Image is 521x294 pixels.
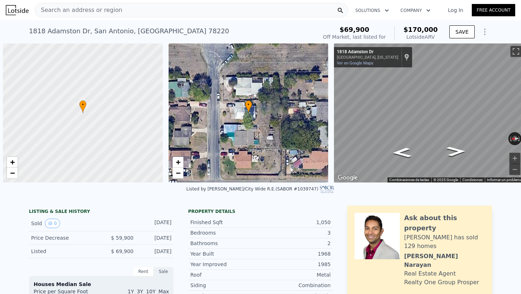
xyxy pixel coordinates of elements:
[139,234,171,241] div: [DATE]
[403,33,438,41] div: Lotside ARV
[133,267,153,276] div: Rent
[190,240,260,247] div: Bathrooms
[439,7,472,14] a: Log In
[31,234,96,241] div: Price Decrease
[111,235,134,241] span: $ 59,900
[260,219,331,226] div: 1,050
[7,168,18,178] a: Zoom out
[403,26,438,33] span: $170,000
[175,157,180,167] span: +
[260,282,331,289] div: Combination
[10,168,15,177] span: −
[508,132,512,145] button: Rotar en sentido antihorario
[389,177,429,182] button: Combinaciones de teclas
[404,252,485,269] div: [PERSON_NAME] Narayan
[190,271,260,278] div: Roof
[336,173,360,182] a: Abrir esta área en Google Maps (se abre en una ventana nueva)
[260,240,331,247] div: 2
[337,49,398,55] div: 1818 Adamston Dr
[188,209,333,214] div: Property details
[350,4,395,17] button: Solutions
[7,157,18,168] a: Zoom in
[139,219,171,228] div: [DATE]
[260,229,331,236] div: 3
[509,164,520,175] button: Alejar
[111,248,134,254] span: $ 69,900
[384,146,420,160] path: Ir al norte, Adamston Dr
[29,209,174,216] div: LISTING & SALE HISTORY
[190,219,260,226] div: Finished Sqft
[45,219,60,228] button: View historical data
[449,25,475,38] button: SAVE
[395,4,436,17] button: Company
[190,229,260,236] div: Bedrooms
[336,173,360,182] img: Google
[337,61,373,66] a: Ver en Google Maps
[79,100,86,113] div: •
[29,26,229,36] div: 1818 Adamston Dr , San Antonio , [GEOGRAPHIC_DATA] 78220
[34,281,169,288] div: Houses Median Sale
[433,178,458,182] span: © 2025 Google
[320,186,335,193] img: SABOR Logo
[438,144,474,159] path: Ir al sur, Adamston Dr
[404,269,456,278] div: Real Estate Agent
[245,101,252,108] span: •
[260,271,331,278] div: Metal
[404,233,485,251] div: [PERSON_NAME] has sold 129 homes
[190,250,260,257] div: Year Built
[472,4,515,16] a: Free Account
[173,157,183,168] a: Zoom in
[153,267,174,276] div: Sale
[404,53,409,61] a: Mostrar ubicación en el mapa
[323,33,386,41] div: Off Market, last listed for
[79,101,86,108] span: •
[404,213,485,233] div: Ask about this property
[260,250,331,257] div: 1968
[478,25,492,39] button: Show Options
[404,278,479,287] div: Realty One Group Prosper
[35,6,122,14] span: Search an address or region
[337,55,398,60] div: [GEOGRAPHIC_DATA], [US_STATE]
[31,219,96,228] div: Sold
[175,168,180,177] span: −
[173,168,183,178] a: Zoom out
[190,261,260,268] div: Year Improved
[339,26,369,33] span: $69,900
[31,248,96,255] div: Listed
[260,261,331,268] div: 1985
[245,100,252,113] div: •
[190,282,260,289] div: Siding
[139,248,171,255] div: [DATE]
[509,153,520,164] button: Acercar
[462,178,483,182] a: Condiciones (se abre en una nueva pestaña)
[10,157,15,167] span: +
[6,5,29,15] img: Lotside
[186,186,335,192] div: Listed by [PERSON_NAME]/City Wide R.E. (SABOR #1039747)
